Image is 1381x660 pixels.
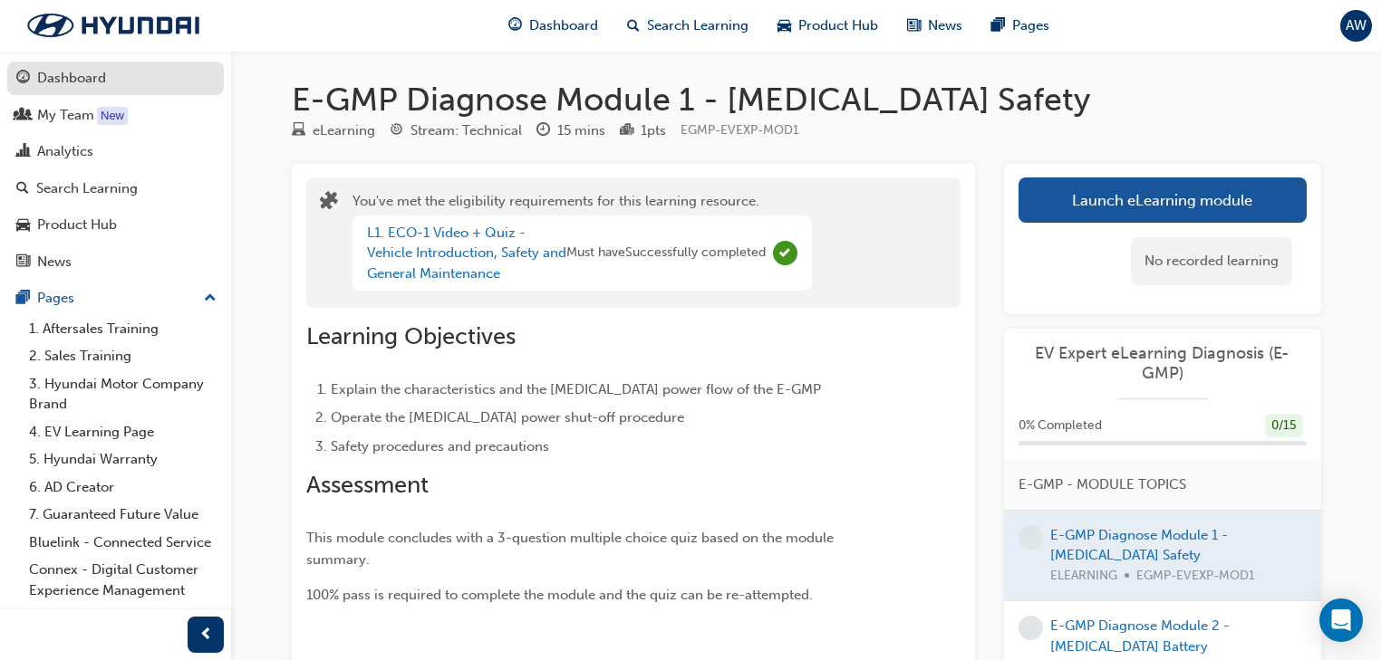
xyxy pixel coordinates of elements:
a: 6. AD Creator [22,473,224,502]
span: car-icon [16,217,30,234]
div: Stream: Technical [410,120,522,141]
span: Learning Objectives [306,322,516,350]
div: Points [620,120,666,142]
span: learningResourceType_ELEARNING-icon [292,123,305,139]
a: My Team [7,99,224,132]
span: news-icon [16,254,30,271]
div: 1 pts [641,120,666,141]
span: Pages [1012,15,1049,36]
span: Safety procedures and precautions [331,438,549,454]
span: Product Hub [798,15,878,36]
span: E-GMP - MODULE TOPICS [1019,474,1186,495]
span: podium-icon [620,123,633,139]
a: car-iconProduct Hub [763,7,893,44]
div: Duration [536,120,605,142]
button: Pages [7,282,224,315]
span: target-icon [390,123,403,139]
div: Stream [390,120,522,142]
a: Bluelink - Connected Service [22,529,224,557]
a: guage-iconDashboard [494,7,613,44]
a: 3. Hyundai Motor Company Brand [22,370,224,418]
div: Tooltip anchor [97,107,128,125]
a: Dashboard [7,62,224,95]
div: 0 / 15 [1265,414,1303,438]
div: Search Learning [36,178,138,199]
span: Learning resource code [681,122,799,138]
span: people-icon [16,108,30,124]
img: Trak [9,6,217,44]
div: Dashboard [37,68,106,89]
div: Pages [37,288,74,309]
div: Open Intercom Messenger [1319,598,1363,642]
span: guage-icon [16,71,30,87]
span: Search Learning [647,15,748,36]
a: pages-iconPages [977,7,1064,44]
span: Assessment [306,471,429,499]
div: My Team [37,105,94,126]
span: up-icon [204,287,217,311]
div: eLearning [313,120,375,141]
span: guage-icon [508,14,522,37]
a: E-GMP Diagnose Module 2 - [MEDICAL_DATA] Battery [1050,617,1230,655]
div: Type [292,120,375,142]
span: AW [1346,15,1367,36]
a: 4. EV Learning Page [22,418,224,446]
span: search-icon [16,181,29,197]
a: HyTRAK FAQ's - User Guide [22,604,224,632]
span: learningRecordVerb_NONE-icon [1019,525,1043,550]
a: 7. Guaranteed Future Value [22,501,224,529]
button: AW [1340,10,1372,42]
span: Must have Successfully completed [566,243,766,263]
a: 5. Hyundai Warranty [22,445,224,473]
div: Product Hub [37,215,117,235]
span: learningRecordVerb_NONE-icon [1019,616,1043,640]
div: No recorded learning [1131,237,1292,285]
div: News [37,252,72,273]
span: chart-icon [16,144,30,160]
a: EV Expert eLearning Diagnosis (E-GMP) [1019,343,1307,384]
div: Analytics [37,141,93,162]
span: Operate the [MEDICAL_DATA] power shut-off procedure [331,409,684,426]
span: Explain the characteristics and the [MEDICAL_DATA] power flow of the E-GMP [331,381,821,397]
span: News [928,15,962,36]
a: Analytics [7,135,224,168]
a: 1. Aftersales Training [22,315,224,343]
span: news-icon [907,14,921,37]
span: Complete [773,241,797,265]
span: car-icon [777,14,791,37]
a: 2. Sales Training [22,342,224,370]
a: News [7,245,224,279]
span: pages-icon [991,14,1005,37]
span: 0 % Completed [1019,416,1102,436]
a: search-iconSearch Learning [613,7,763,44]
a: news-iconNews [893,7,977,44]
a: Search Learning [7,172,224,206]
span: 100% pass is required to complete the module and the quiz can be re-attempted. [306,587,813,603]
a: Launch eLearning module [1019,177,1307,223]
div: 15 mins [557,120,605,141]
div: You've met the eligibility requirements for this learning resource. [352,191,812,294]
span: pages-icon [16,291,30,307]
span: search-icon [627,14,640,37]
h1: E-GMP Diagnose Module 1 - [MEDICAL_DATA] Safety [292,80,1321,120]
span: puzzle-icon [320,193,338,214]
span: This module concludes with a 3-question multiple choice quiz based on the module summary. [306,530,837,568]
a: L1. ECO-1 Video + Quiz - Vehicle Introduction, Safety and General Maintenance [367,225,566,282]
a: Connex - Digital Customer Experience Management [22,556,224,604]
span: clock-icon [536,123,550,139]
a: Product Hub [7,208,224,242]
button: DashboardMy TeamAnalyticsSearch LearningProduct HubNews [7,58,224,282]
span: Dashboard [529,15,598,36]
span: prev-icon [199,624,213,646]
